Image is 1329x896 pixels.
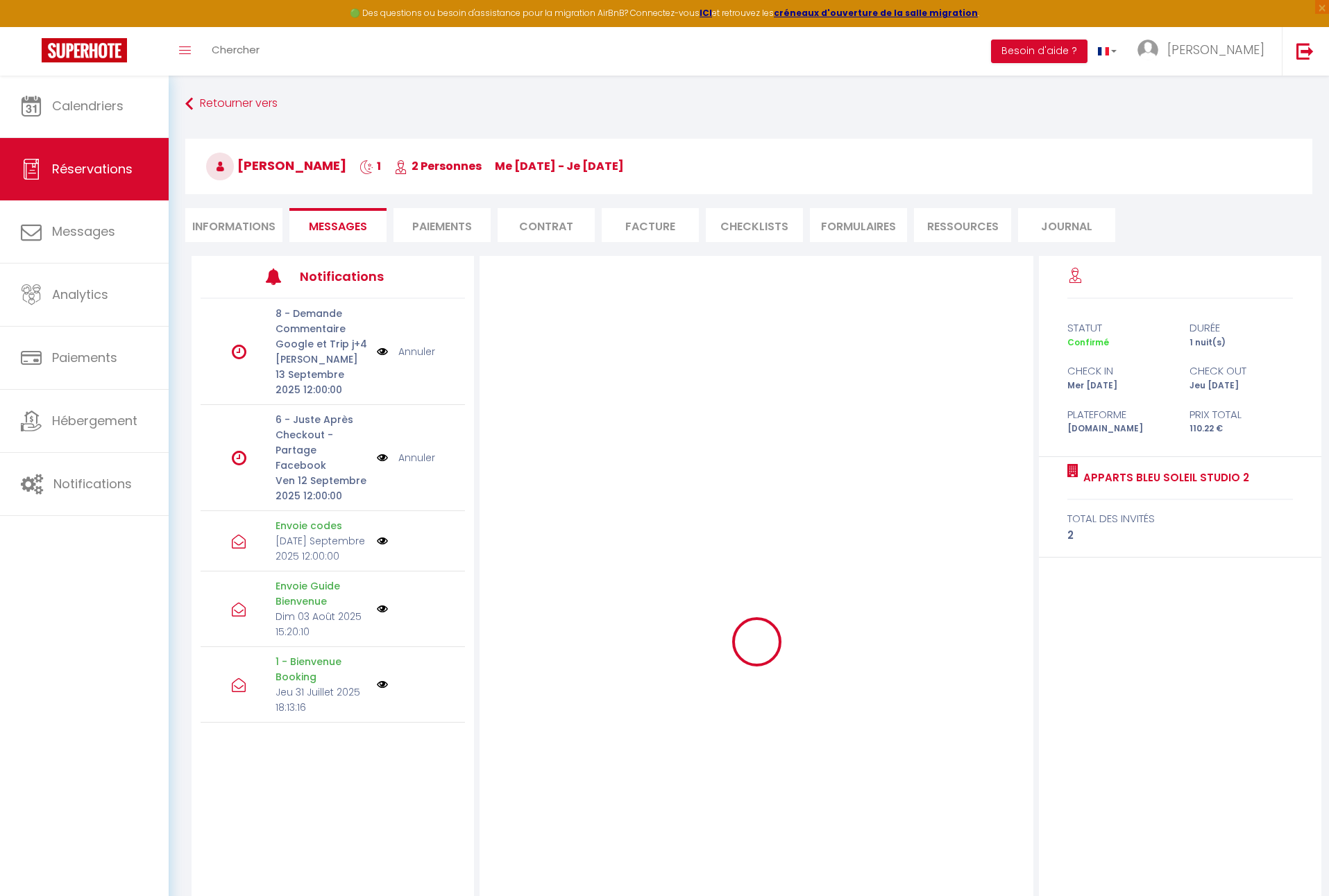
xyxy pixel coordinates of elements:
img: NO IMAGE [377,603,388,614]
div: durée [1180,320,1303,336]
div: 2 [1067,527,1294,544]
div: 1 nuit(s) [1180,336,1303,350]
li: CHECKLISTS [706,208,803,242]
h3: Notifications [300,261,410,292]
li: FORMULAIRES [810,208,907,242]
div: Mer [DATE] [1058,379,1180,393]
span: [PERSON_NAME] [1167,41,1264,58]
a: Chercher [201,27,270,76]
img: NO IMAGE [377,679,388,690]
div: Prix total [1180,406,1303,423]
a: créneaux d'ouverture de la salle migration [774,7,978,19]
button: Ouvrir le widget de chat LiveChat [11,6,53,47]
span: Confirmé [1067,336,1109,348]
li: Paiements [393,208,491,242]
span: Paiements [52,349,117,366]
p: Dim 03 Août 2025 15:20:10 [276,609,367,639]
img: NO IMAGE [377,535,388,546]
span: Notifications [53,475,132,492]
a: ICI [700,7,712,19]
div: Jeu [DATE] [1180,379,1303,393]
div: 110.22 € [1180,422,1303,436]
p: 8 - Demande Commentaire Google et Trip j+4 [276,306,367,352]
p: 1 - Bienvenue Booking [276,654,367,684]
a: Apparts Bleu Soleil Studio 2 [1078,469,1249,486]
p: Envoie Guide Bienvenue [276,578,367,609]
span: Hébergement [52,412,137,429]
div: check in [1058,363,1180,379]
li: Contrat [498,208,595,242]
p: Ven 12 Septembre 2025 12:00:00 [276,473,367,503]
a: Annuler [398,344,435,359]
span: Calendriers [52,97,124,114]
img: Super Booking [42,38,127,62]
p: [PERSON_NAME] 13 Septembre 2025 12:00:00 [276,352,367,397]
li: Facture [602,208,699,242]
span: Chercher [212,42,260,57]
p: Envoie codes [276,518,367,533]
div: total des invités [1067,510,1294,527]
button: Besoin d'aide ? [991,40,1087,63]
span: [PERSON_NAME] [206,157,346,174]
p: Jeu 31 Juillet 2025 18:13:16 [276,684,367,715]
img: NO IMAGE [377,450,388,465]
img: NO IMAGE [377,344,388,359]
a: Annuler [398,450,435,465]
div: statut [1058,320,1180,336]
a: ... [PERSON_NAME] [1127,27,1282,76]
span: me [DATE] - je [DATE] [495,158,624,174]
span: Messages [309,218,367,234]
span: Messages [52,223,115,240]
span: 2 Personnes [394,158,482,174]
p: [DATE] Septembre 2025 12:00:00 [276,533,367,564]
div: check out [1180,363,1303,379]
img: logout [1296,42,1314,60]
span: Analytics [52,286,108,303]
li: Ressources [914,208,1011,242]
li: Informations [185,208,282,242]
a: Retourner vers [185,92,1312,117]
div: Plateforme [1058,406,1180,423]
span: 1 [359,158,381,174]
img: ... [1137,40,1158,60]
div: [DOMAIN_NAME] [1058,422,1180,436]
span: Réservations [52,160,133,178]
li: Journal [1018,208,1115,242]
p: 6 - Juste Après Checkout - Partage Facebook [276,412,367,473]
